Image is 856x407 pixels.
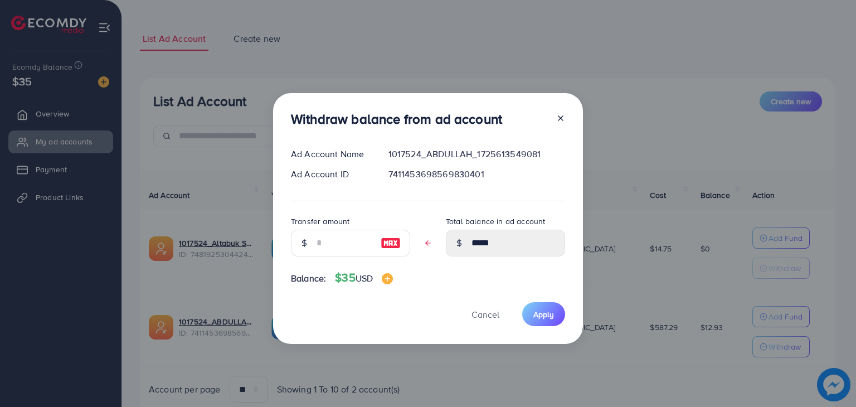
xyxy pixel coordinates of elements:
div: 1017524_ABDULLAH_1725613549081 [380,148,574,161]
img: image [382,273,393,284]
button: Cancel [458,302,513,326]
img: image [381,236,401,250]
div: Ad Account Name [282,148,380,161]
label: Transfer amount [291,216,349,227]
h4: $35 [335,271,393,285]
button: Apply [522,302,565,326]
span: Cancel [471,308,499,321]
label: Total balance in ad account [446,216,545,227]
div: Ad Account ID [282,168,380,181]
h3: Withdraw balance from ad account [291,111,502,127]
span: Balance: [291,272,326,285]
span: Apply [533,309,554,320]
span: USD [356,272,373,284]
div: 7411453698569830401 [380,168,574,181]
